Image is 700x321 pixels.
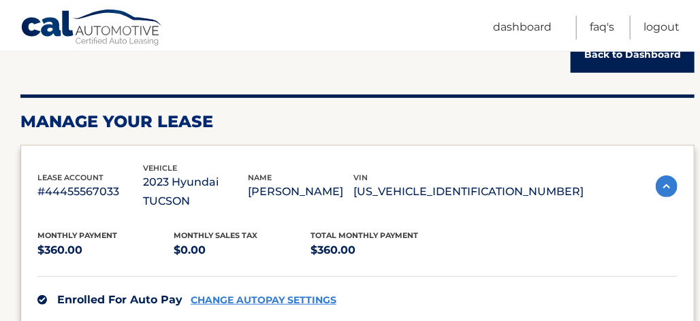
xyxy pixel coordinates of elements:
p: [US_VEHICLE_IDENTIFICATION_NUMBER] [353,182,584,201]
p: $360.00 [311,241,447,260]
a: Dashboard [493,16,552,39]
span: vin [353,173,368,182]
a: CHANGE AUTOPAY SETTINGS [191,294,336,306]
a: Logout [643,16,680,39]
span: Enrolled For Auto Pay [57,293,182,306]
p: $0.00 [174,241,311,260]
p: 2023 Hyundai TUCSON [143,173,249,211]
h2: Manage Your Lease [20,112,695,132]
span: name [248,173,272,182]
img: check.svg [37,295,47,305]
p: [PERSON_NAME] [248,182,353,201]
span: Monthly sales Tax [174,231,258,240]
span: lease account [37,173,104,182]
p: $360.00 [37,241,174,260]
p: #44455567033 [37,182,143,201]
a: Cal Automotive [20,9,163,48]
span: Total Monthly Payment [311,231,418,240]
a: FAQ's [590,16,614,39]
a: Back to Dashboard [571,37,695,73]
span: vehicle [143,163,177,173]
img: accordion-active.svg [656,175,678,197]
span: Monthly Payment [37,231,117,240]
